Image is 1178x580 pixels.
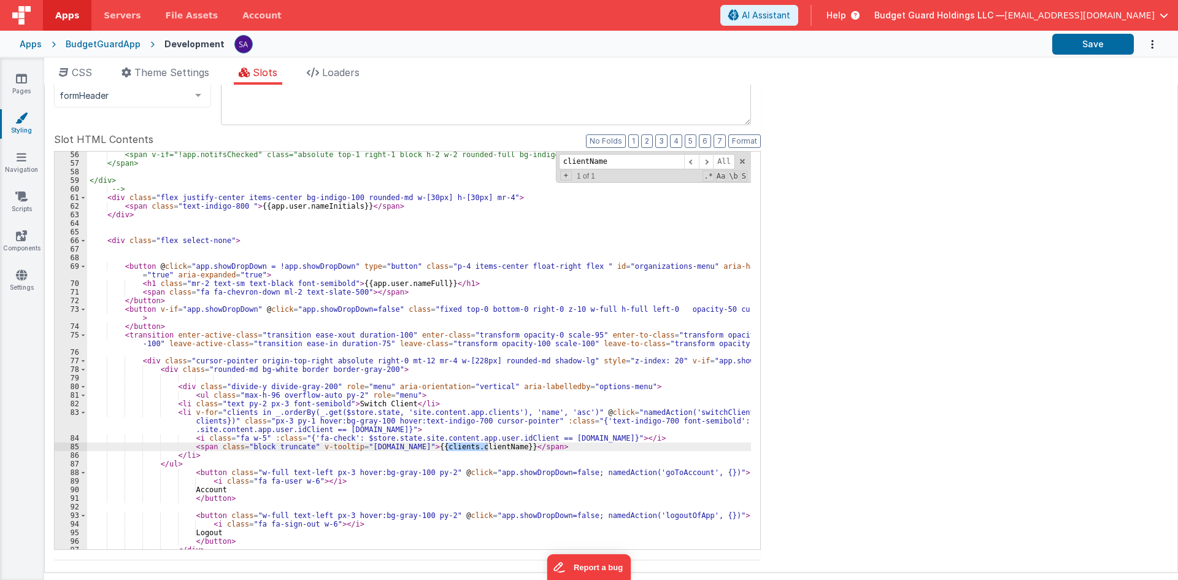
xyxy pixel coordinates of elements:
div: 73 [55,305,87,322]
span: Loaders [322,66,360,79]
div: 81 [55,391,87,400]
button: 6 [699,134,711,148]
div: 94 [55,520,87,528]
button: Options [1134,32,1158,57]
div: 56 [55,150,87,159]
div: 91 [55,494,87,503]
div: 82 [55,400,87,408]
div: 84 [55,434,87,443]
div: 62 [55,202,87,211]
div: 69 [55,262,87,279]
button: No Folds [586,134,626,148]
div: 77 [55,357,87,365]
div: 96 [55,537,87,546]
div: 89 [55,477,87,485]
button: Format [728,134,761,148]
button: AI Assistant [720,5,798,26]
div: 78 [55,365,87,374]
button: 5 [685,134,696,148]
div: 87 [55,460,87,468]
span: AI Assistant [742,9,790,21]
div: 59 [55,176,87,185]
iframe: Marker.io feedback button [547,554,631,580]
span: Search In Selection [741,171,747,182]
div: 79 [55,374,87,382]
input: Search for [559,154,684,169]
span: Whole Word Search [728,171,739,182]
img: 79293985458095ca2ac202dc7eb50dda [235,36,252,53]
button: Save [1052,34,1134,55]
div: 60 [55,185,87,193]
div: 67 [55,245,87,253]
div: 72 [55,296,87,305]
button: Budget Guard Holdings LLC — [EMAIL_ADDRESS][DOMAIN_NAME] [874,9,1168,21]
div: Development [164,38,225,50]
div: 58 [55,168,87,176]
div: 90 [55,485,87,494]
span: Slot HTML Contents [54,132,153,147]
span: Budget Guard Holdings LLC — [874,9,1004,21]
button: 3 [655,134,668,148]
button: 4 [670,134,682,148]
div: 83 [55,408,87,434]
div: Apps [20,38,42,50]
div: 95 [55,528,87,537]
div: 65 [55,228,87,236]
span: File Assets [166,9,218,21]
span: Apps [55,9,79,21]
div: 92 [55,503,87,511]
div: 74 [55,322,87,331]
div: 93 [55,511,87,520]
div: 68 [55,253,87,262]
span: Toggel Replace mode [560,171,572,180]
span: RegExp Search [703,171,714,182]
div: 85 [55,443,87,451]
div: 71 [55,288,87,296]
span: Servers [104,9,141,21]
div: 86 [55,451,87,460]
button: 7 [714,134,726,148]
span: Theme Settings [134,66,209,79]
div: 66 [55,236,87,245]
span: 1 of 1 [572,172,600,180]
div: 75 [55,331,87,348]
div: 64 [55,219,87,228]
div: 61 [55,193,87,202]
span: [EMAIL_ADDRESS][DOMAIN_NAME] [1004,9,1155,21]
span: Slots [253,66,277,79]
div: 70 [55,279,87,288]
span: Alt-Enter [713,154,735,169]
div: 76 [55,348,87,357]
span: formHeader [60,90,186,102]
button: 2 [641,134,653,148]
div: 80 [55,382,87,391]
div: 63 [55,211,87,219]
button: 1 [628,134,639,148]
span: Help [826,9,846,21]
div: 57 [55,159,87,168]
span: CSS [72,66,92,79]
span: CaseSensitive Search [715,171,726,182]
div: 88 [55,468,87,477]
div: BudgetGuardApp [66,38,141,50]
div: 97 [55,546,87,554]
